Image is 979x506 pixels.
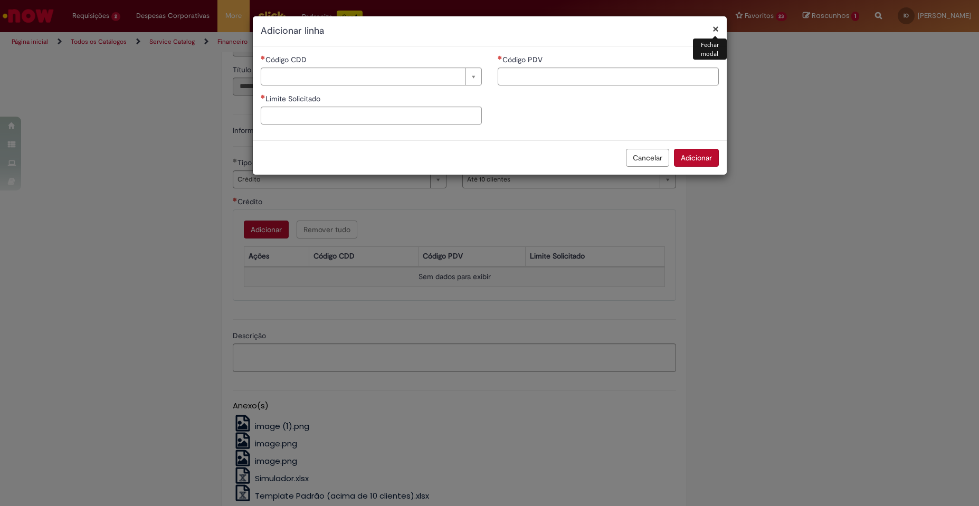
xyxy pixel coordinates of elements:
span: Código PDV [502,55,545,64]
span: Necessários [261,94,265,99]
button: Fechar modal [712,23,719,34]
input: Código PDV [498,68,719,85]
div: Fechar modal [693,39,727,60]
span: Limite Solicitado [265,94,322,103]
span: Necessários [498,55,502,60]
h2: Adicionar linha [261,24,719,38]
span: Necessários [261,55,265,60]
button: Cancelar [626,149,669,167]
button: Adicionar [674,149,719,167]
input: Limite Solicitado [261,107,482,125]
span: Necessários - Código CDD [265,55,309,64]
a: Limpar campo Código CDD [261,68,482,85]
